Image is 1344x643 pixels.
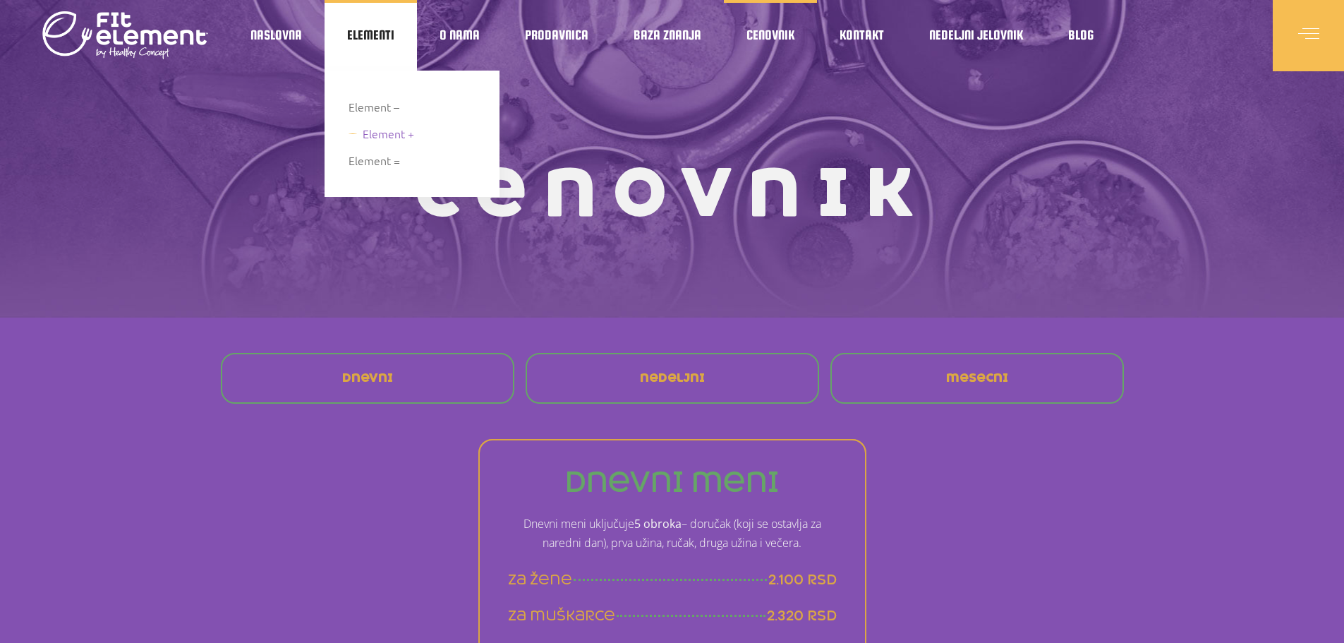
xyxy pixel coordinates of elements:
span: Element = [349,151,400,170]
span: Blog [1068,32,1094,39]
span: Naslovna [250,32,302,39]
a: Element = [349,151,480,170]
a: Element + [349,124,480,143]
span: Elementi [347,32,394,39]
span: Baza znanja [634,32,701,39]
span: Element + [363,124,414,143]
span: Kontakt [840,32,884,39]
span: Element – [349,97,399,116]
a: Element – [349,97,480,116]
span: O nama [440,32,480,39]
span: Prodavnica [525,32,588,39]
span: Cenovnik [746,32,794,39]
span: Nedeljni jelovnik [929,32,1023,39]
img: logo light [42,7,208,64]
